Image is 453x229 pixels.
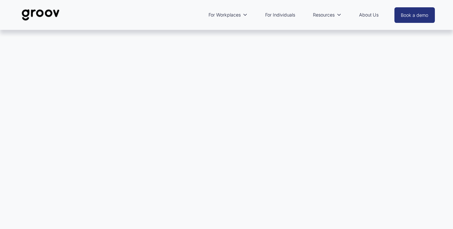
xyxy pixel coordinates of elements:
[209,11,241,19] span: For Workplaces
[394,7,435,23] a: Book a demo
[356,8,382,22] a: About Us
[205,8,251,22] a: folder dropdown
[262,8,298,22] a: For Individuals
[18,4,63,25] img: Groov | Unlock Human Potential at Work and in Life
[313,11,335,19] span: Resources
[310,8,344,22] a: folder dropdown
